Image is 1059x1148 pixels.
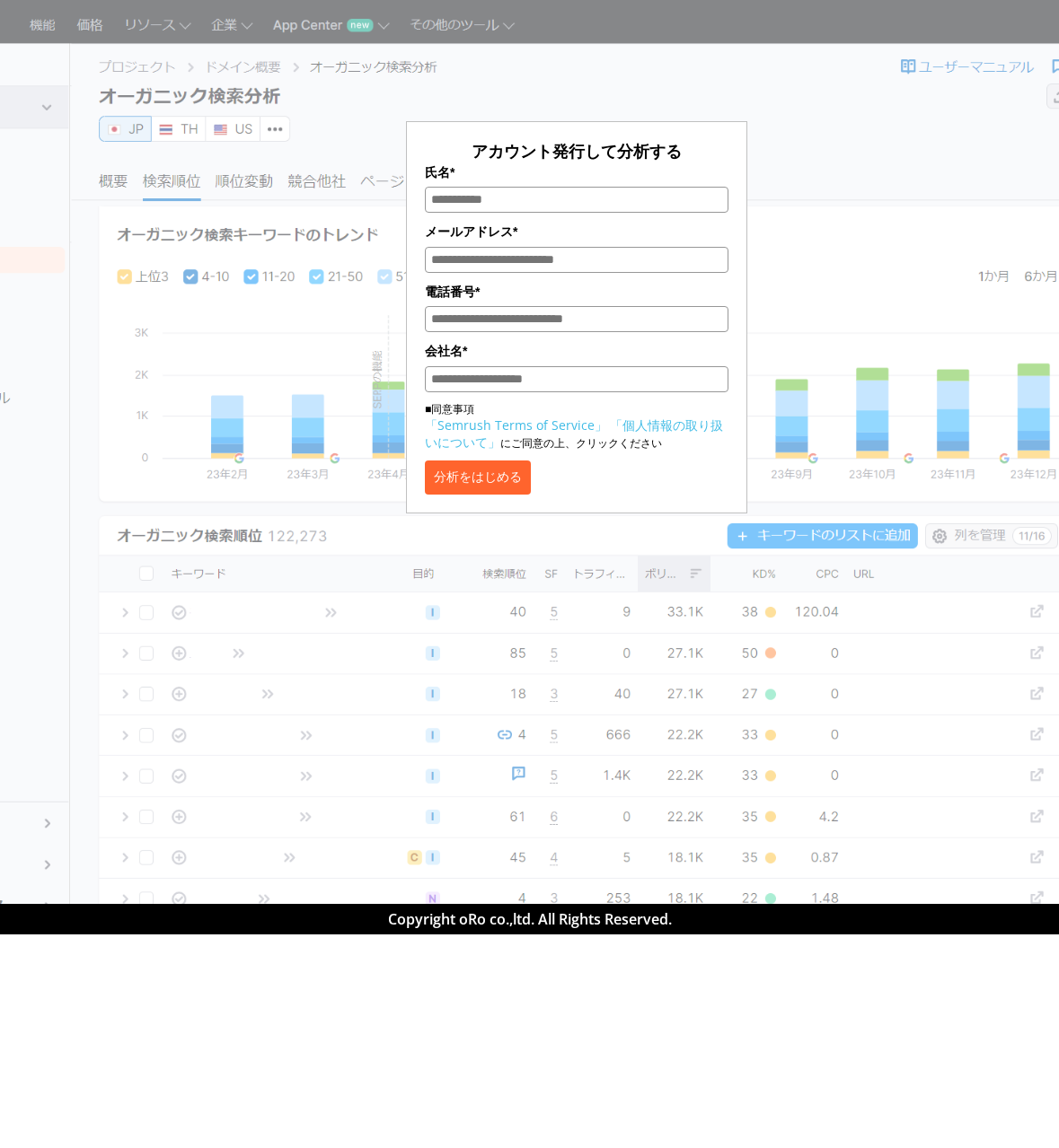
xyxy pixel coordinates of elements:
label: メールアドレス* [425,222,728,241]
p: ■同意事項 にご同意の上、クリックください [425,401,728,451]
a: 「Semrush Terms of Service」 [425,416,607,434]
button: 分析をはじめる [425,460,531,495]
a: 「個人情報の取り扱いについて」 [425,416,723,451]
span: Copyright oRo co.,ltd. All Rights Reserved. [388,909,672,929]
label: 電話番号* [425,282,728,302]
span: アカウント発行して分析する [472,140,682,162]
